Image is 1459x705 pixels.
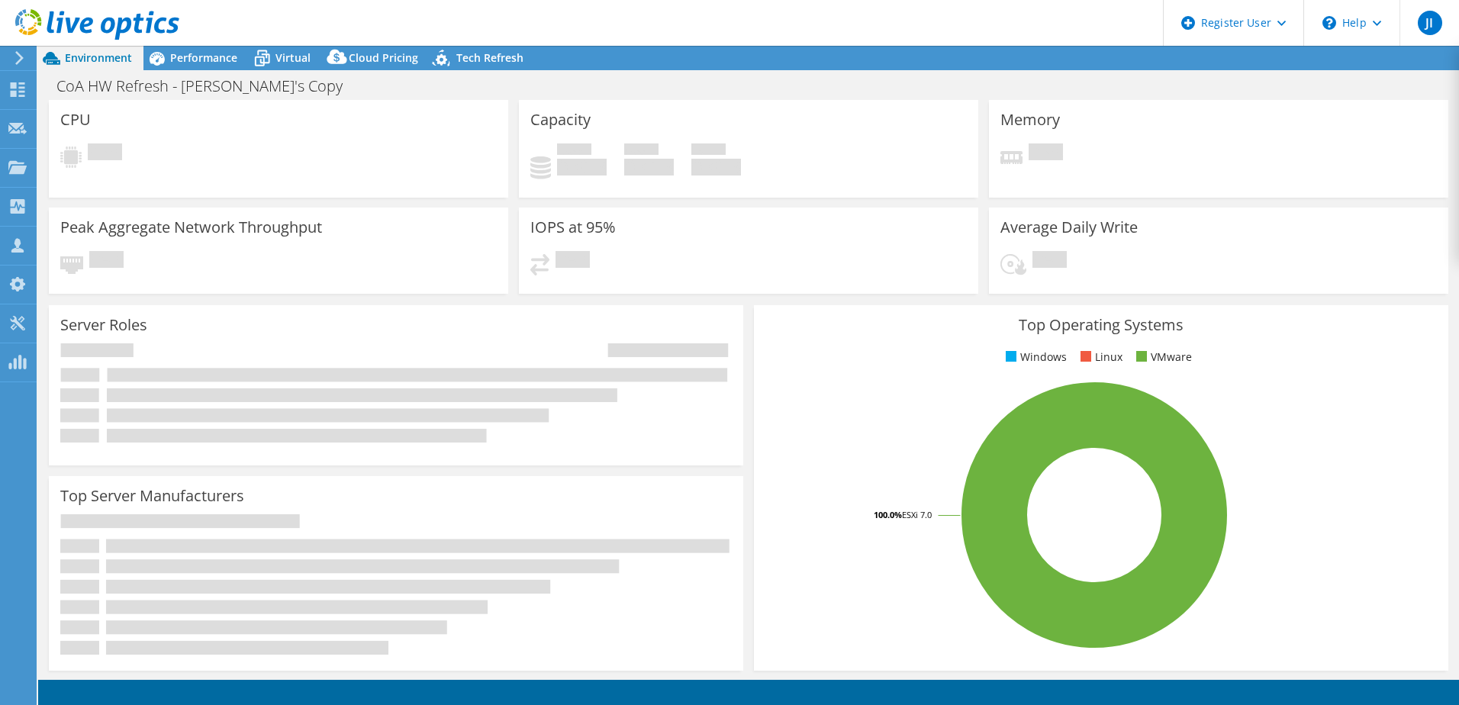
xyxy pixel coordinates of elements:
li: Windows [1002,349,1067,365]
li: VMware [1132,349,1192,365]
span: Free [624,143,659,159]
span: JI [1418,11,1442,35]
span: Total [691,143,726,159]
h4: 0 GiB [557,159,607,175]
span: Environment [65,50,132,65]
span: Pending [1029,143,1063,164]
span: Used [557,143,591,159]
span: Tech Refresh [456,50,523,65]
h3: Peak Aggregate Network Throughput [60,219,322,236]
h3: Memory [1000,111,1060,128]
h3: Average Daily Write [1000,219,1138,236]
span: Virtual [275,50,311,65]
svg: \n [1322,16,1336,30]
span: Pending [556,251,590,272]
h4: 0 GiB [624,159,674,175]
h3: Server Roles [60,317,147,333]
h1: CoA HW Refresh - [PERSON_NAME]'s Copy [50,78,366,95]
h4: 0 GiB [691,159,741,175]
h3: Top Server Manufacturers [60,488,244,504]
tspan: 100.0% [874,509,902,520]
span: Performance [170,50,237,65]
span: Pending [89,251,124,272]
tspan: ESXi 7.0 [902,509,932,520]
li: Linux [1077,349,1122,365]
h3: Capacity [530,111,591,128]
h3: IOPS at 95% [530,219,616,236]
h3: CPU [60,111,91,128]
h3: Top Operating Systems [765,317,1437,333]
span: Cloud Pricing [349,50,418,65]
span: Pending [88,143,122,164]
span: Pending [1032,251,1067,272]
